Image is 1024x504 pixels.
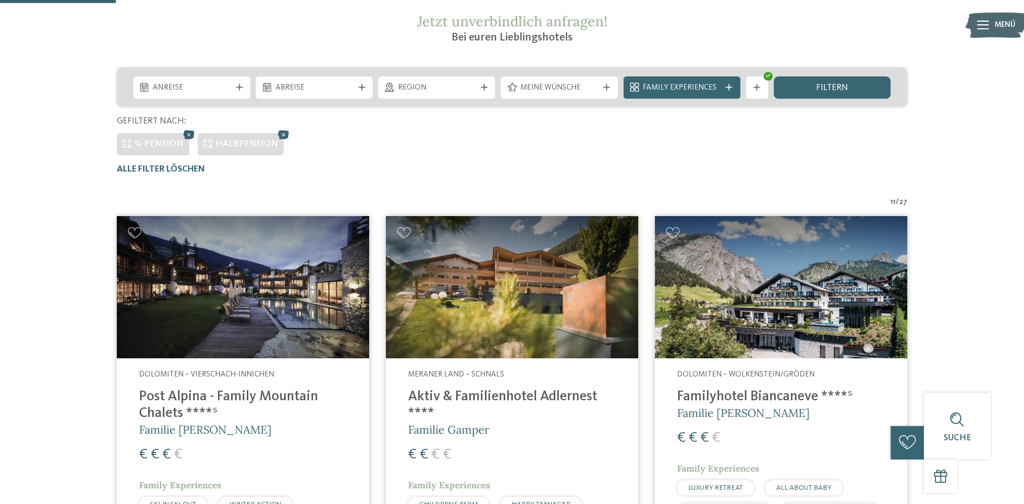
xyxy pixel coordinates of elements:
[417,12,607,30] span: Jetzt unverbindlich anfragen!
[443,447,452,462] span: €
[712,431,721,445] span: €
[408,370,504,379] span: Meraner Land – Schnals
[689,431,697,445] span: €
[139,479,221,491] span: Family Experiences
[677,431,686,445] span: €
[117,117,186,125] span: Gefiltert nach:
[153,82,231,94] span: Anreise
[151,447,159,462] span: €
[162,447,171,462] span: €
[677,463,760,474] span: Family Experiences
[276,82,353,94] span: Abreise
[139,447,148,462] span: €
[398,82,476,94] span: Region
[816,83,848,93] span: filtern
[117,216,369,358] img: Post Alpina - Family Mountain Chalets ****ˢ
[896,197,899,208] span: /
[943,434,971,442] span: Suche
[520,82,598,94] span: Meine Wünsche
[139,370,274,379] span: Dolomiten – Vierschach-Innichen
[117,165,205,174] span: Alle Filter löschen
[408,423,489,437] span: Familie Gamper
[655,216,907,358] img: Familienhotels gesucht? Hier findet ihr die besten!
[700,431,709,445] span: €
[431,447,440,462] span: €
[408,389,616,422] h4: Aktiv & Familienhotel Adlernest ****
[408,479,491,491] span: Family Experiences
[452,32,572,43] span: Bei euren Lieblingshotels
[174,447,183,462] span: €
[408,447,417,462] span: €
[386,216,638,358] img: Aktiv & Familienhotel Adlernest ****
[643,82,721,94] span: Family Experiences
[215,140,278,148] span: Halbpension
[420,447,428,462] span: €
[688,484,743,491] span: LUXURY RETREAT
[891,197,896,208] span: 11
[139,423,272,437] span: Familie [PERSON_NAME]
[677,406,810,420] span: Familie [PERSON_NAME]
[899,197,907,208] span: 27
[135,140,184,148] span: ¾-Pension
[677,370,815,379] span: Dolomiten – Wolkenstein/Gröden
[677,389,885,405] h4: Familyhotel Biancaneve ****ˢ
[776,484,831,491] span: ALL ABOUT BABY
[139,389,347,422] h4: Post Alpina - Family Mountain Chalets ****ˢ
